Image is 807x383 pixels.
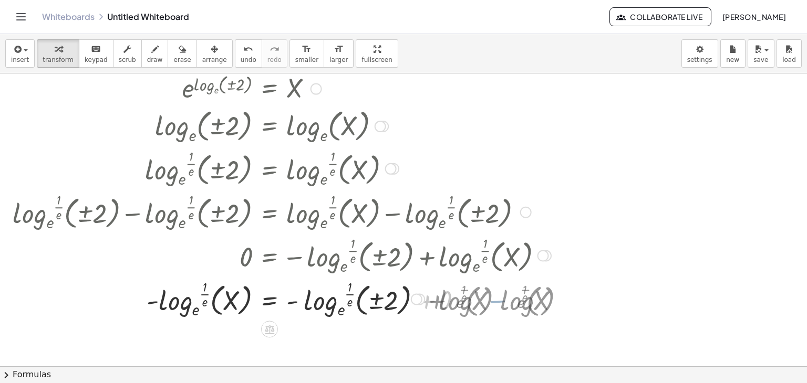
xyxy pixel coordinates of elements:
[243,43,253,56] i: undo
[37,39,79,68] button: transform
[302,43,312,56] i: format_size
[79,39,113,68] button: keyboardkeypad
[687,56,712,63] span: settings
[168,39,196,68] button: erase
[113,39,142,68] button: scrub
[13,8,29,25] button: Toggle navigation
[295,56,318,63] span: smaller
[91,43,101,56] i: keyboard
[5,39,35,68] button: insert
[42,12,95,22] a: Whiteboards
[267,56,282,63] span: redo
[141,39,169,68] button: draw
[202,56,227,63] span: arrange
[713,7,794,26] button: [PERSON_NAME]
[147,56,163,63] span: draw
[782,56,796,63] span: load
[11,56,29,63] span: insert
[777,39,802,68] button: load
[681,39,718,68] button: settings
[43,56,74,63] span: transform
[196,39,233,68] button: arrange
[334,43,344,56] i: format_size
[270,43,280,56] i: redo
[609,7,711,26] button: Collaborate Live
[289,39,324,68] button: format_sizesmaller
[85,56,108,63] span: keypad
[356,39,398,68] button: fullscreen
[261,321,278,338] div: Apply the same math to both sides of the equation
[722,12,786,22] span: [PERSON_NAME]
[324,39,354,68] button: format_sizelarger
[241,56,256,63] span: undo
[119,56,136,63] span: scrub
[329,56,348,63] span: larger
[235,39,262,68] button: undoundo
[748,39,774,68] button: save
[720,39,746,68] button: new
[753,56,768,63] span: save
[173,56,191,63] span: erase
[618,12,702,22] span: Collaborate Live
[262,39,287,68] button: redoredo
[361,56,392,63] span: fullscreen
[726,56,739,63] span: new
